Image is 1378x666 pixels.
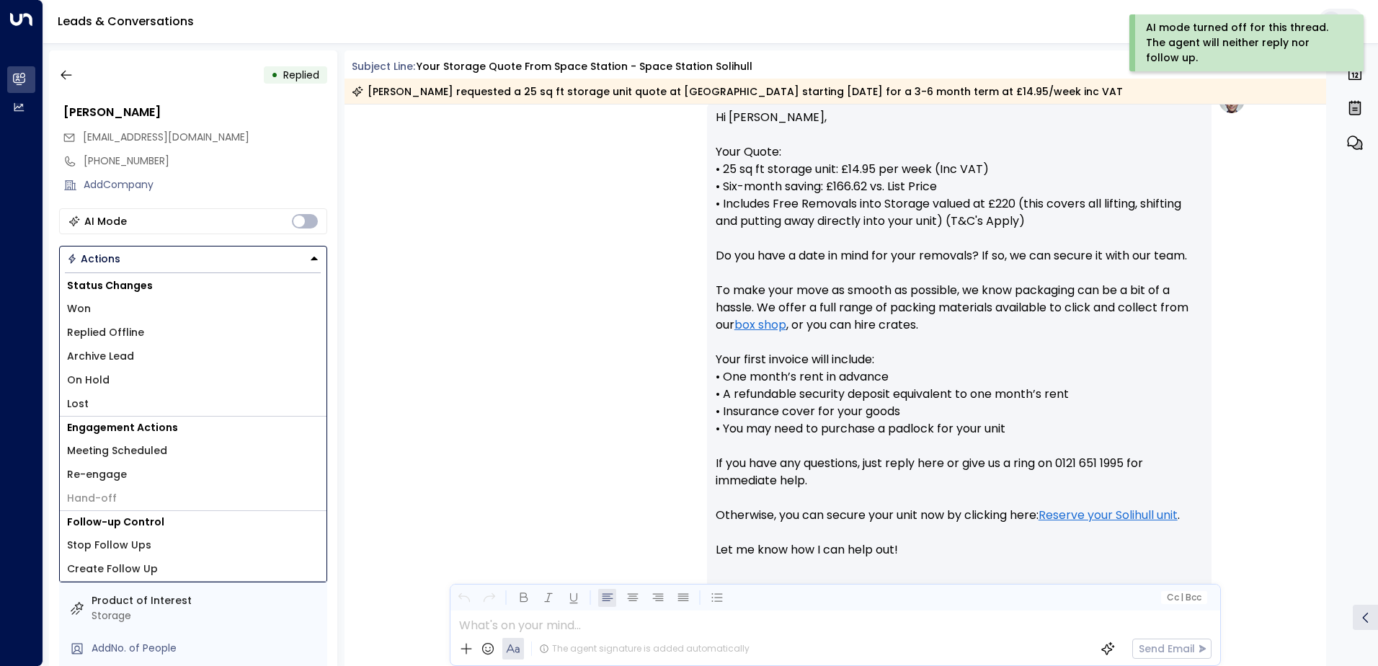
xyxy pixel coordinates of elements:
span: Archive Lead [67,349,134,364]
span: On Hold [67,373,110,388]
span: Hand-off [67,491,117,506]
span: satelnaik@gmail.com [83,130,249,145]
div: AI mode turned off for this thread. The agent will neither reply nor follow up. [1146,20,1344,66]
div: [PERSON_NAME] requested a 25 sq ft storage unit quote at [GEOGRAPHIC_DATA] starting [DATE] for a ... [352,84,1123,99]
button: Redo [480,589,498,607]
div: [PHONE_NUMBER] [84,154,327,169]
div: The agent signature is added automatically [539,642,750,655]
h1: Engagement Actions [60,417,326,439]
span: Lost [67,396,89,412]
h1: Status Changes [60,275,326,297]
span: [EMAIL_ADDRESS][DOMAIN_NAME] [83,130,249,144]
button: Cc|Bcc [1160,591,1206,605]
span: Cc Bcc [1166,592,1201,603]
a: box shop [734,316,786,334]
h1: Follow-up Control [60,511,326,533]
a: Leads & Conversations [58,13,194,30]
div: Storage [92,608,321,623]
span: Subject Line: [352,59,415,74]
span: Replied Offline [67,325,144,340]
span: Meeting Scheduled [67,443,167,458]
button: Actions [59,246,327,272]
span: Create Follow Up [67,561,158,577]
div: Your storage quote from Space Station - Space Station Solihull [417,59,752,74]
span: Re-engage [67,467,127,482]
div: • [271,62,278,88]
label: Product of Interest [92,593,321,608]
span: Replied [283,68,319,82]
div: Button group with a nested menu [59,246,327,272]
span: Stop Follow Ups [67,538,151,553]
div: AddNo. of People [92,641,321,656]
button: Undo [455,589,473,607]
a: Reserve your Solihull unit [1039,507,1178,524]
div: AddCompany [84,177,327,192]
div: AI Mode [84,214,127,228]
span: | [1181,592,1183,603]
span: Won [67,301,91,316]
div: [PERSON_NAME] [63,104,327,121]
p: Hi [PERSON_NAME], Your Quote: • 25 sq ft storage unit: £14.95 per week (Inc VAT) • Six-month savi... [716,109,1203,576]
div: Actions [67,252,120,265]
